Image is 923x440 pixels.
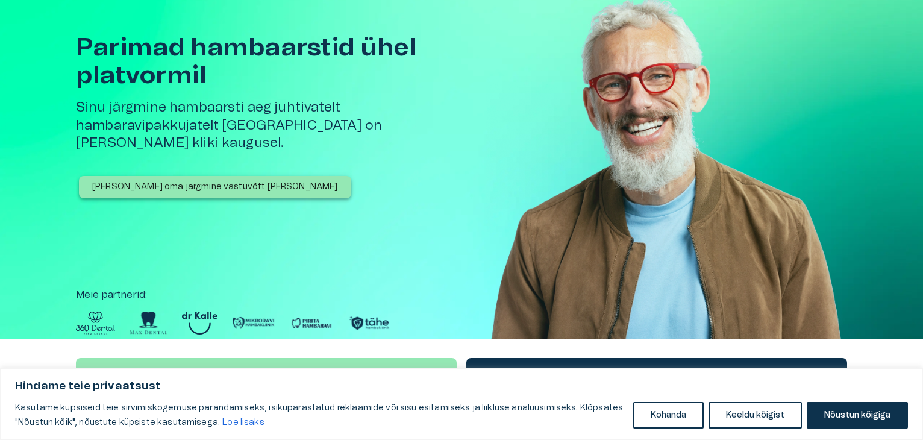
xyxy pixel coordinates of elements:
[348,312,391,335] img: Partner logo
[232,312,275,335] img: Partner logo
[92,181,338,193] p: [PERSON_NAME] oma järgmine vastuvõtt [PERSON_NAME]
[807,402,908,429] button: Nõustun kõigiga
[15,379,908,394] p: Hindame teie privaatsust
[222,418,265,427] a: Loe lisaks
[130,312,167,335] img: Partner logo
[76,312,115,335] img: Partner logo
[76,34,466,89] h1: Parimad hambaarstid ühel platvormil
[290,312,333,335] img: Partner logo
[15,401,624,430] p: Kasutame küpsiseid teie sirvimiskogemuse parandamiseks, isikupärastatud reklaamide või sisu esita...
[76,99,466,152] h5: Sinu järgmine hambaarsti aeg juhtivatelt hambaravipakkujatelt [GEOGRAPHIC_DATA] on [PERSON_NAME] ...
[79,176,351,198] button: [PERSON_NAME] oma järgmine vastuvõtt [PERSON_NAME]
[182,312,217,335] img: Partner logo
[709,402,802,429] button: Keeldu kõigist
[633,402,704,429] button: Kohanda
[76,288,847,302] p: Meie partnerid :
